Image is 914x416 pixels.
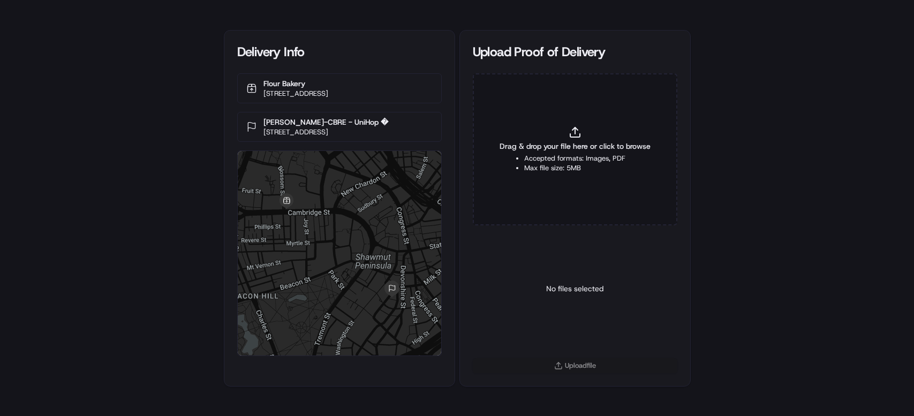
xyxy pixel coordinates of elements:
[263,117,388,127] p: [PERSON_NAME]-CBRE - UniHop �
[524,163,625,173] li: Max file size: 5MB
[524,154,625,163] li: Accepted formats: Images, PDF
[500,141,651,152] span: Drag & drop your file here or click to browse
[473,43,677,60] div: Upload Proof of Delivery
[263,89,328,99] p: [STREET_ADDRESS]
[263,78,328,89] p: Flour Bakery
[263,127,388,137] p: [STREET_ADDRESS]
[237,43,442,60] div: Delivery Info
[546,283,603,294] p: No files selected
